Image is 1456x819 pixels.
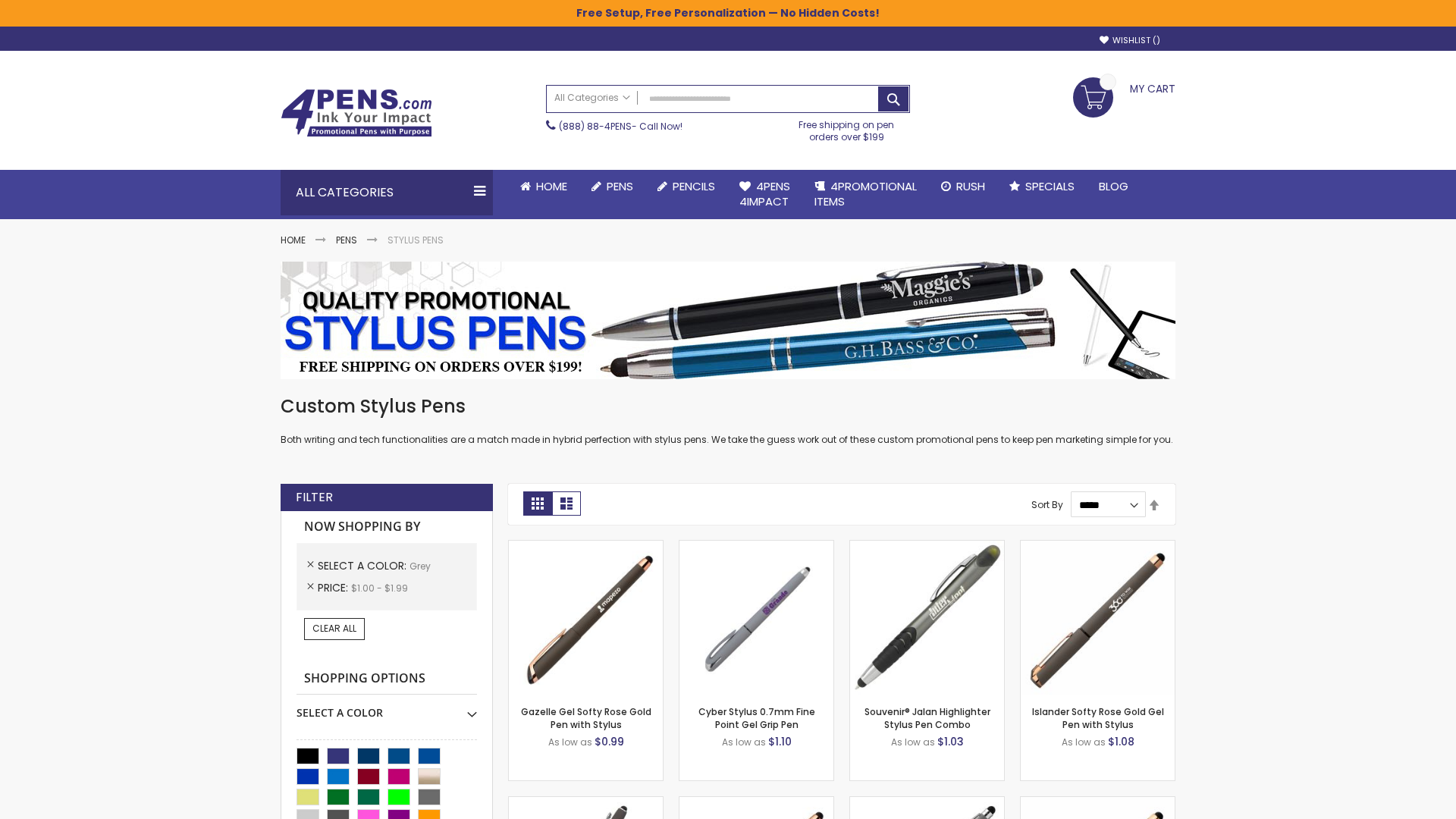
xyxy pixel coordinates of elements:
[548,736,592,748] span: As low as
[559,120,682,133] span: - Call Now!
[679,796,833,809] a: Gazelle Gel Softy Rose Gold Pen with Stylus - ColorJet-Grey
[409,560,431,573] span: Grey
[1087,170,1141,203] a: Blog
[997,170,1087,203] a: Specials
[673,178,715,194] span: Pencils
[937,734,964,749] span: $1.03
[1099,178,1128,194] span: Blog
[509,796,663,809] a: Custom Soft Touch® Metal Pens with Stylus-Grey
[1025,178,1075,194] span: Specials
[336,234,357,246] a: Pens
[509,540,663,553] a: Gazelle Gel Softy Rose Gold Pen with Stylus-Grey
[1100,35,1160,46] a: Wishlist
[281,170,493,215] div: All Categories
[850,540,1004,553] a: Souvenir® Jalan Highlighter Stylus Pen Combo-Grey
[509,541,663,695] img: Gazelle Gel Softy Rose Gold Pen with Stylus-Grey
[554,92,630,104] span: All Categories
[1032,705,1164,730] a: Islander Softy Rose Gold Gel Pen with Stylus
[1021,541,1175,695] img: Islander Softy Rose Gold Gel Pen with Stylus-Grey
[536,178,567,194] span: Home
[547,86,638,111] a: All Categories
[281,262,1175,379] img: Stylus Pens
[296,489,333,506] strong: Filter
[739,178,790,209] span: 4Pens 4impact
[679,540,833,553] a: Cyber Stylus 0.7mm Fine Point Gel Grip Pen-Grey
[297,663,477,695] strong: Shopping Options
[1108,734,1134,749] span: $1.08
[318,580,351,595] span: Price
[388,234,444,246] strong: Stylus Pens
[607,178,633,194] span: Pens
[698,705,815,730] a: Cyber Stylus 0.7mm Fine Point Gel Grip Pen
[318,558,409,573] span: Select A Color
[679,541,833,695] img: Cyber Stylus 0.7mm Fine Point Gel Grip Pen-Grey
[891,736,935,748] span: As low as
[768,734,792,749] span: $1.10
[850,796,1004,809] a: Minnelli Softy Pen with Stylus - Laser Engraved-Grey
[579,170,645,203] a: Pens
[929,170,997,203] a: Rush
[1031,498,1063,511] label: Sort By
[281,394,1175,447] div: Both writing and tech functionalities are a match made in hybrid perfection with stylus pens. We ...
[722,736,766,748] span: As low as
[297,511,477,543] strong: Now Shopping by
[1062,736,1106,748] span: As low as
[312,622,356,635] span: Clear All
[1021,540,1175,553] a: Islander Softy Rose Gold Gel Pen with Stylus-Grey
[850,541,1004,695] img: Souvenir® Jalan Highlighter Stylus Pen Combo-Grey
[304,618,365,639] a: Clear All
[645,170,727,203] a: Pencils
[727,170,802,219] a: 4Pens4impact
[297,695,477,720] div: Select A Color
[281,234,306,246] a: Home
[521,705,651,730] a: Gazelle Gel Softy Rose Gold Pen with Stylus
[508,170,579,203] a: Home
[281,89,432,137] img: 4Pens Custom Pens and Promotional Products
[783,113,911,143] div: Free shipping on pen orders over $199
[814,178,917,209] span: 4PROMOTIONAL ITEMS
[956,178,985,194] span: Rush
[523,491,552,516] strong: Grid
[559,120,632,133] a: (888) 88-4PENS
[864,705,990,730] a: Souvenir® Jalan Highlighter Stylus Pen Combo
[351,582,408,595] span: $1.00 - $1.99
[281,394,1175,419] h1: Custom Stylus Pens
[802,170,929,219] a: 4PROMOTIONALITEMS
[595,734,624,749] span: $0.99
[1021,796,1175,809] a: Islander Softy Rose Gold Gel Pen with Stylus - ColorJet Imprint-Grey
